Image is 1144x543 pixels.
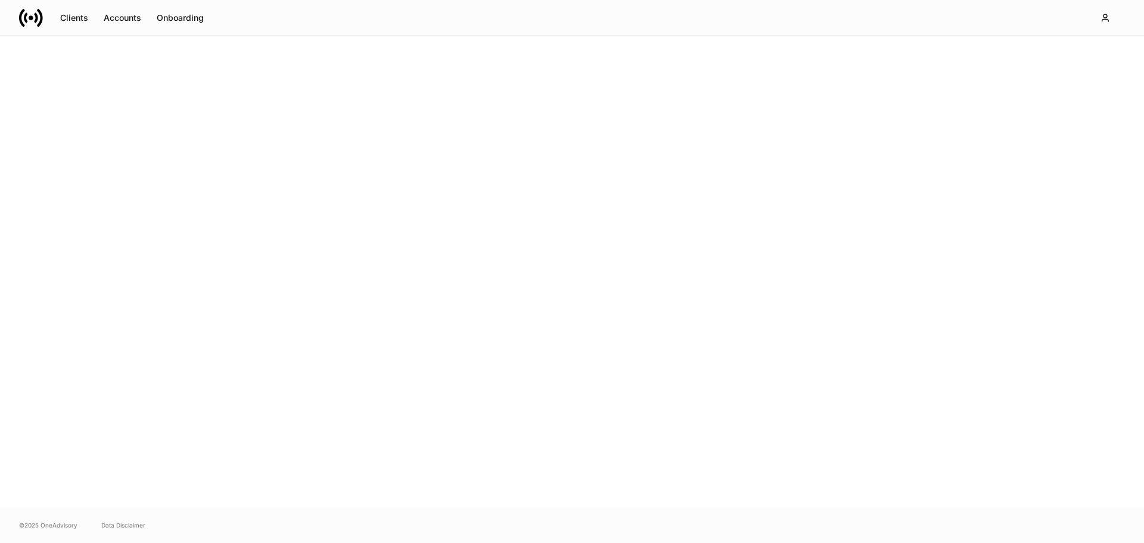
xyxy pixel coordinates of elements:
span: © 2025 OneAdvisory [19,520,77,530]
div: Accounts [104,12,141,24]
div: Onboarding [157,12,204,24]
button: Clients [52,8,96,27]
div: Clients [60,12,88,24]
button: Accounts [96,8,149,27]
button: Onboarding [149,8,212,27]
a: Data Disclaimer [101,520,145,530]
